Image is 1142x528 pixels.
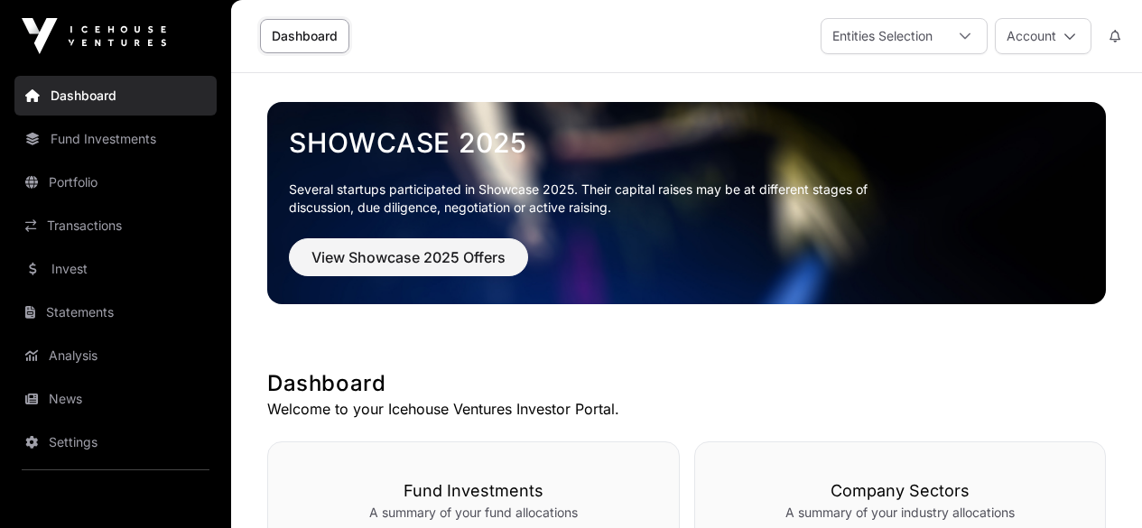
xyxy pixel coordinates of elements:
[14,422,217,462] a: Settings
[731,504,1070,522] p: A summary of your industry allocations
[14,206,217,245] a: Transactions
[14,379,217,419] a: News
[14,76,217,116] a: Dashboard
[1052,441,1142,528] iframe: Chat Widget
[289,126,1084,159] a: Showcase 2025
[304,504,643,522] p: A summary of your fund allocations
[267,102,1106,304] img: Showcase 2025
[311,246,506,268] span: View Showcase 2025 Offers
[260,19,349,53] a: Dashboard
[304,478,643,504] h3: Fund Investments
[14,119,217,159] a: Fund Investments
[289,256,528,274] a: View Showcase 2025 Offers
[14,292,217,332] a: Statements
[22,18,166,54] img: Icehouse Ventures Logo
[267,398,1106,420] p: Welcome to your Icehouse Ventures Investor Portal.
[289,181,896,217] p: Several startups participated in Showcase 2025. Their capital raises may be at different stages o...
[267,369,1106,398] h1: Dashboard
[731,478,1070,504] h3: Company Sectors
[995,18,1091,54] button: Account
[822,19,943,53] div: Entities Selection
[14,336,217,375] a: Analysis
[14,162,217,202] a: Portfolio
[14,249,217,289] a: Invest
[289,238,528,276] button: View Showcase 2025 Offers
